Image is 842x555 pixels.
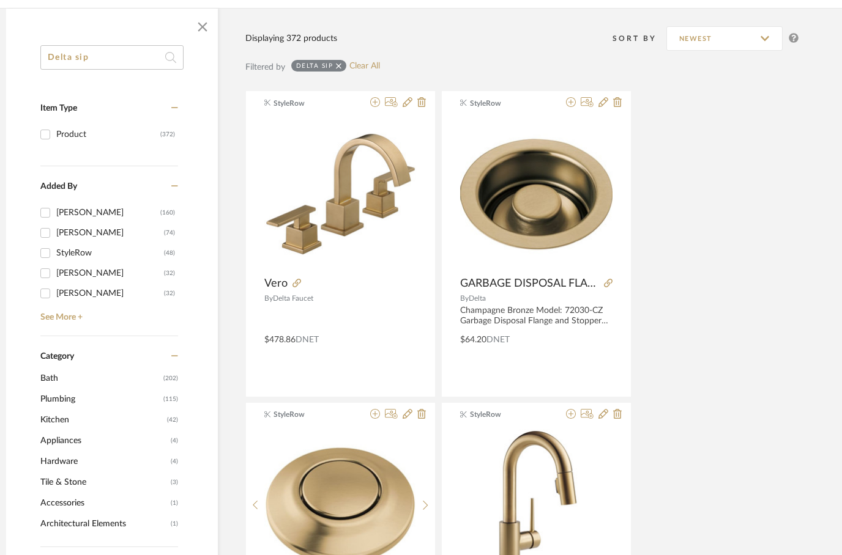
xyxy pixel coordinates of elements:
input: Search within 372 results [40,45,184,70]
span: Delta Faucet [273,295,313,302]
div: (32) [164,284,175,303]
span: (3) [171,472,178,492]
span: GARBAGE DISPOSAL FLANGE [460,277,599,290]
img: Vero [264,118,417,270]
div: Filtered by [245,61,285,74]
span: StyleRow [470,98,547,109]
div: StyleRow [56,243,164,263]
span: (1) [171,493,178,513]
span: Appliances [40,430,168,451]
span: DNET [296,336,319,344]
span: (4) [171,431,178,450]
div: Product [56,125,160,144]
a: Clear All [349,61,380,72]
span: StyleRow [470,409,547,420]
span: $64.20 [460,336,486,344]
a: See More + [37,303,178,323]
span: (42) [167,410,178,430]
div: [PERSON_NAME] [56,203,160,222]
span: $478.86 [264,336,296,344]
div: [PERSON_NAME] [56,263,164,283]
span: (1) [171,514,178,534]
span: (4) [171,452,178,471]
div: (372) [160,125,175,144]
div: Displaying 372 products [245,32,337,45]
div: (160) [160,203,175,222]
span: Plumbing [40,389,160,410]
img: GARBAGE DISPOSAL FLANGE [460,118,613,270]
span: Vero [264,277,288,290]
div: Delta sip [296,62,333,70]
span: Kitchen [40,410,164,430]
span: (115) [163,389,178,409]
span: By [264,295,273,302]
div: (32) [164,263,175,283]
span: StyleRow [274,409,351,420]
span: (202) [163,369,178,388]
button: Close [190,15,215,39]
span: Delta [469,295,486,302]
span: Item Type [40,104,77,112]
span: StyleRow [274,98,351,109]
span: By [460,295,469,302]
span: Tile & Stone [40,472,168,493]
div: Champagne Bronze Model: 72030-CZ Garbage Disposal Flange and Stopper for Standard Kitchen Sink Dr... [460,306,613,326]
div: [PERSON_NAME] [56,223,164,243]
div: (48) [164,243,175,263]
span: Category [40,351,74,362]
span: Added By [40,182,77,191]
div: Sort By [613,32,666,45]
span: Hardware [40,451,168,472]
span: DNET [486,336,510,344]
span: Accessories [40,493,168,513]
div: [PERSON_NAME] [56,284,164,303]
div: (74) [164,223,175,243]
span: Bath [40,368,160,389]
span: Architectural Elements [40,513,168,534]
